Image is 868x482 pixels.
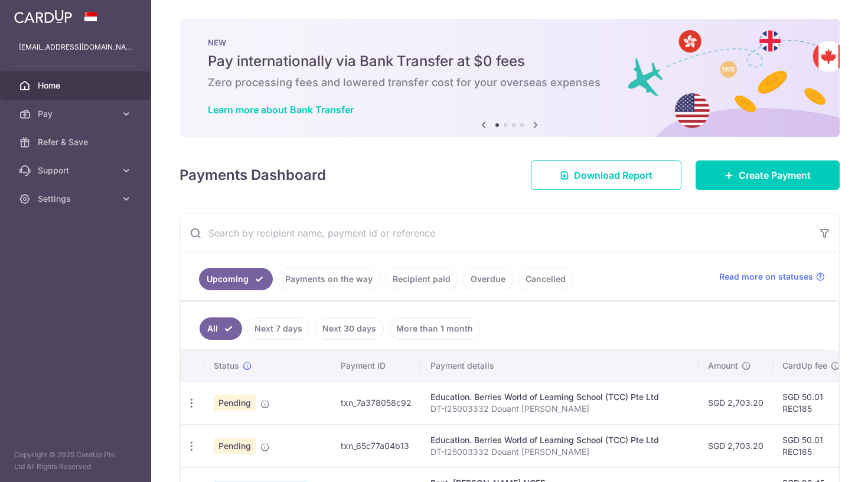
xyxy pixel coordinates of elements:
[699,381,773,424] td: SGD 2,703.20
[773,381,850,424] td: SGD 50.01 REC185
[430,403,689,415] p: DT-I25003332 Douant [PERSON_NAME]
[430,391,689,403] div: Education. Berries World of Learning School (TCC) Pte Ltd
[19,41,132,53] p: [EMAIL_ADDRESS][DOMAIN_NAME]
[208,104,354,116] a: Learn more about Bank Transfer
[696,160,840,190] a: Create Payment
[430,434,689,446] div: Education. Berries World of Learning School (TCC) Pte Ltd
[180,214,811,252] input: Search by recipient name, payment id or reference
[214,438,256,454] span: Pending
[719,271,813,283] span: Read more on statuses
[331,350,421,381] th: Payment ID
[180,19,840,137] img: Bank transfer banner
[739,168,811,182] span: Create Payment
[208,76,811,90] h6: Zero processing fees and lowered transfer cost for your overseas expenses
[421,350,699,381] th: Payment details
[385,268,458,290] a: Recipient paid
[699,424,773,467] td: SGD 2,703.20
[208,52,811,71] h5: Pay internationally via Bank Transfer at $0 fees
[463,268,513,290] a: Overdue
[331,381,421,424] td: txn_7a378058c92
[278,268,380,290] a: Payments on the way
[180,165,326,186] h4: Payments Dashboard
[518,268,573,290] a: Cancelled
[38,80,116,91] span: Home
[199,268,273,290] a: Upcoming
[531,160,681,190] a: Download Report
[214,395,256,411] span: Pending
[38,165,116,176] span: Support
[208,38,811,47] p: NEW
[38,136,116,148] span: Refer & Save
[430,446,689,458] p: DT-I25003332 Douant [PERSON_NAME]
[247,317,310,340] a: Next 7 days
[38,108,116,120] span: Pay
[782,360,827,372] span: CardUp fee
[389,317,481,340] a: More than 1 month
[14,9,72,24] img: CardUp
[708,360,738,372] span: Amount
[719,271,825,283] a: Read more on statuses
[331,424,421,467] td: txn_65c77a04b13
[773,424,850,467] td: SGD 50.01 REC185
[200,317,242,340] a: All
[38,193,116,205] span: Settings
[214,360,239,372] span: Status
[315,317,384,340] a: Next 30 days
[574,168,652,182] span: Download Report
